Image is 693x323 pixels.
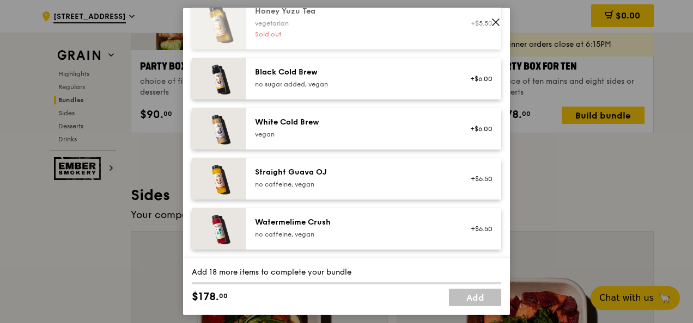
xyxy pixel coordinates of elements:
div: +$6.50 [464,175,493,183]
div: no sugar added, vegan [255,80,451,89]
img: daily_normal_HORZ-black-cold-brew.jpg [192,58,246,100]
div: +$6.50 [464,225,493,233]
div: no caffeine, vegan [255,230,451,239]
img: daily_normal_HORZ-watermelime-crush.jpg [192,208,246,250]
span: 00 [219,291,228,300]
div: Straight Guava OJ [255,167,451,178]
div: +$6.00 [464,125,493,133]
div: vegetarian [255,19,451,28]
div: vegan [255,130,451,139]
div: Sold out [255,30,451,39]
div: Add 18 more items to complete your bundle [192,267,501,278]
img: daily_normal_HORZ-straight-guava-OJ.jpg [192,158,246,200]
div: +$6.00 [464,74,493,83]
div: Honey Yuzu Tea [255,6,451,17]
span: $178. [192,289,219,305]
div: no caffeine, vegan [255,180,451,189]
div: +$5.50 [464,19,493,28]
div: Black Cold Brew [255,67,451,78]
div: White Cold Brew [255,117,451,128]
div: Watermelime Crush [255,217,451,228]
img: daily_normal_HORZ-white-cold-brew.jpg [192,108,246,150]
a: Add [449,289,501,306]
